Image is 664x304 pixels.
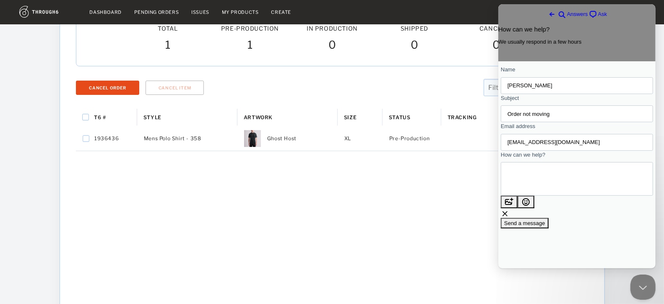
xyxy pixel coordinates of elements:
a: My Products [222,9,259,15]
span: Ghost Host [267,133,296,144]
span: 0 [492,38,500,53]
span: Size [344,114,356,121]
iframe: Help Scout Beacon - Close [630,275,656,300]
span: 1936436 [94,133,119,144]
span: Artwork [243,114,272,121]
button: Cancel Item [145,81,204,95]
a: Create [271,9,292,15]
span: T6 # [94,114,106,121]
div: Cancel Order [89,85,126,90]
img: 19472_Thumb_c11b1926baca423ebd10776eaaacdb6b-9472-.png [244,130,260,147]
span: Canceled [479,25,514,32]
span: 1 [165,38,170,53]
span: Style [143,114,161,121]
span: Cancel Item [158,85,191,90]
img: logo.1c10ca64.svg [19,6,77,18]
span: Tracking [447,114,477,121]
span: Shipped [400,25,428,32]
div: Press SPACE to select this row. [76,126,582,151]
button: Cancel Order [76,81,139,95]
span: 0 [410,38,418,53]
div: XL [337,126,382,151]
a: Issues [191,9,209,15]
span: Pre-Production [221,25,279,32]
a: Pending Orders [134,9,179,15]
input: Filter [483,79,588,96]
span: 1 [247,38,253,53]
a: Dashboard [90,9,122,15]
span: Status [388,114,410,121]
span: Total [158,25,177,32]
iframe: Help Scout Beacon - Live Chat, Contact Form, and Knowledge Base [498,4,656,268]
span: Mens Polo Shirt - 358 [143,133,201,144]
span: Pre-Production [389,133,429,144]
span: In Production [307,25,358,32]
span: 0 [328,38,336,53]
